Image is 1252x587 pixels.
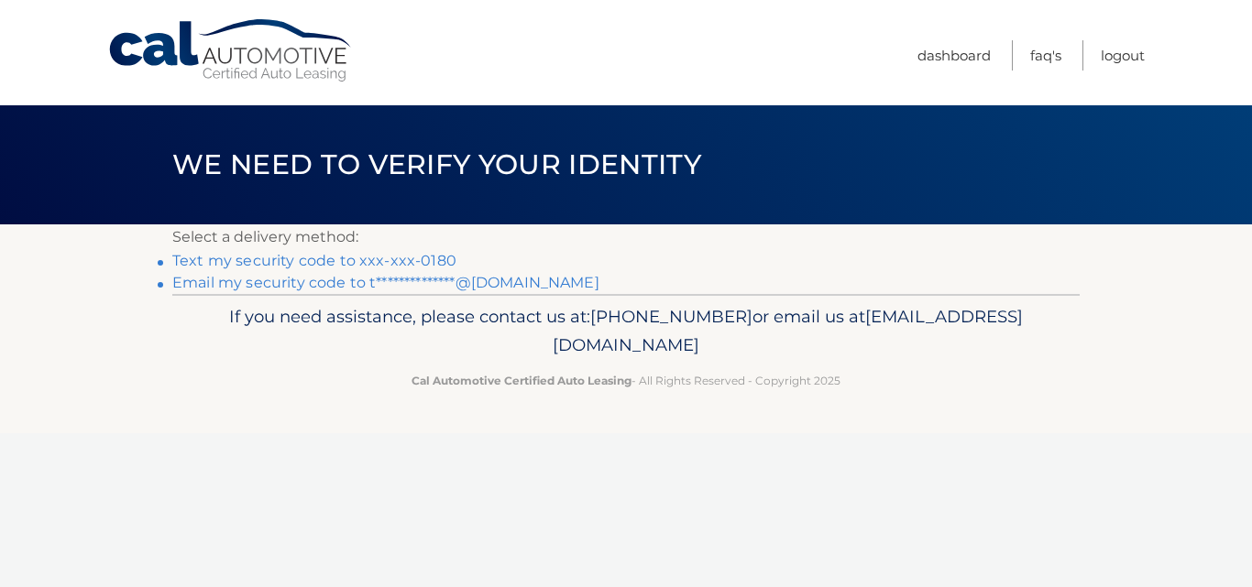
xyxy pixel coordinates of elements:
a: Logout [1101,40,1145,71]
a: Cal Automotive [107,18,355,83]
p: - All Rights Reserved - Copyright 2025 [184,371,1068,390]
strong: Cal Automotive Certified Auto Leasing [412,374,631,387]
p: If you need assistance, please contact us at: or email us at [184,302,1068,361]
a: Dashboard [917,40,991,71]
a: Text my security code to xxx-xxx-0180 [172,252,456,269]
p: Select a delivery method: [172,224,1080,250]
span: [PHONE_NUMBER] [590,306,752,327]
span: We need to verify your identity [172,147,701,181]
a: FAQ's [1030,40,1061,71]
